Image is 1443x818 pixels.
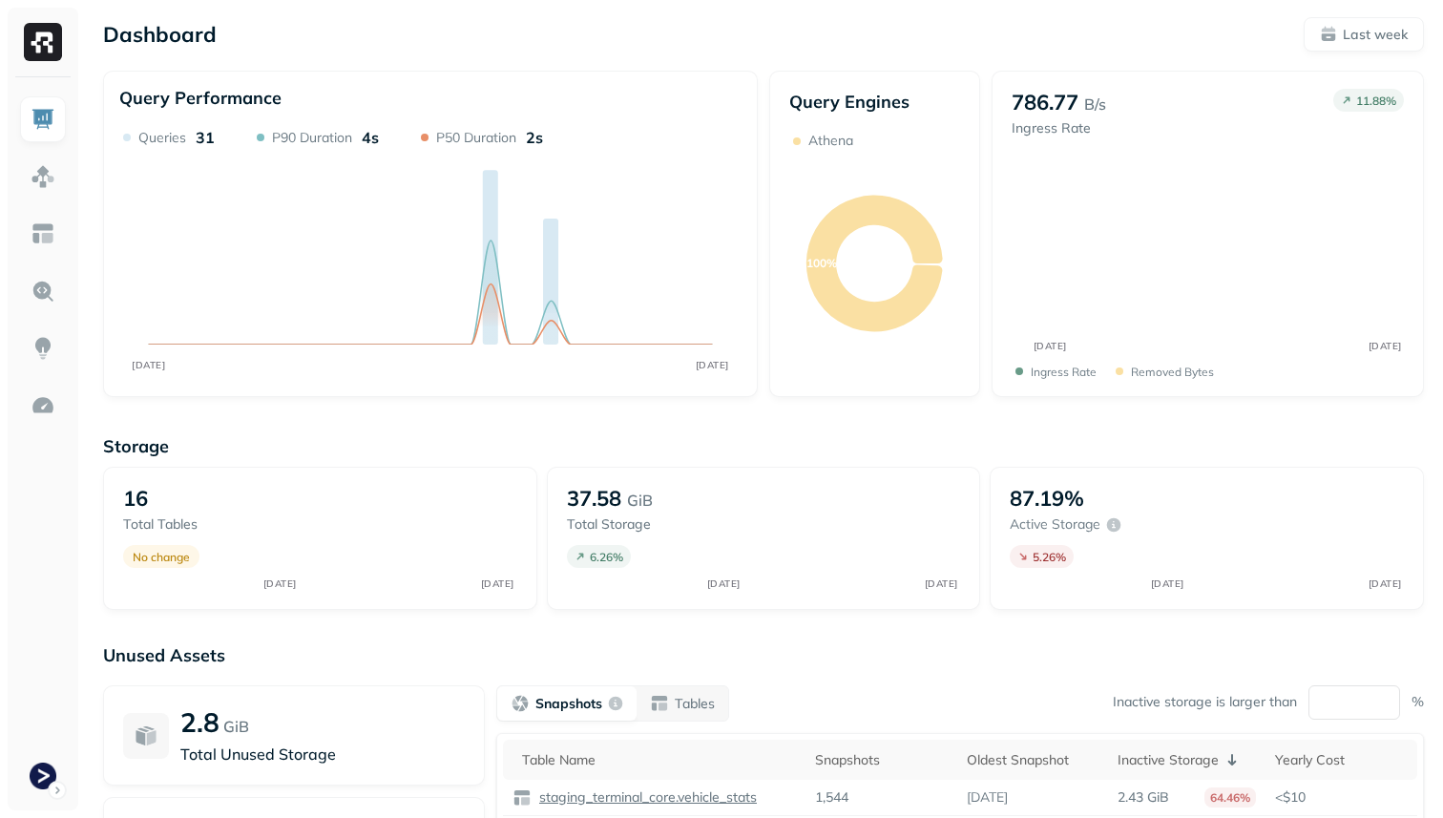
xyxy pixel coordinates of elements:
[180,743,465,766] p: Total Unused Storage
[1412,693,1424,711] p: %
[272,129,352,147] p: P90 Duration
[1012,119,1106,137] p: Ingress Rate
[31,221,55,246] img: Asset Explorer
[567,485,621,512] p: 37.58
[590,550,623,564] p: 6.26 %
[362,128,379,147] p: 4s
[1031,365,1097,379] p: Ingress Rate
[1368,577,1401,590] tspan: [DATE]
[31,279,55,304] img: Query Explorer
[967,788,1008,807] p: [DATE]
[180,705,220,739] p: 2.8
[1356,94,1396,108] p: 11.88 %
[1113,693,1297,711] p: Inactive storage is larger than
[1118,788,1169,807] p: 2.43 GiB
[1275,751,1408,769] div: Yearly Cost
[1204,787,1256,808] p: 64.46%
[436,129,516,147] p: P50 Duration
[1368,340,1401,352] tspan: [DATE]
[567,515,704,534] p: Total storage
[123,485,148,512] p: 16
[675,695,715,713] p: Tables
[1131,365,1214,379] p: Removed bytes
[1033,340,1066,352] tspan: [DATE]
[1275,788,1408,807] p: <$10
[1010,515,1100,534] p: Active storage
[24,23,62,61] img: Ryft
[103,435,1424,457] p: Storage
[1118,751,1219,769] p: Inactive Storage
[815,788,848,807] p: 1,544
[808,132,853,150] p: Athena
[1343,26,1408,44] p: Last week
[1150,577,1183,590] tspan: [DATE]
[223,715,249,738] p: GiB
[1012,89,1078,115] p: 786.77
[925,577,958,590] tspan: [DATE]
[1010,485,1084,512] p: 87.19%
[1033,550,1066,564] p: 5.26 %
[103,21,217,48] p: Dashboard
[707,577,741,590] tspan: [DATE]
[31,164,55,189] img: Assets
[522,751,796,769] div: Table Name
[1304,17,1424,52] button: Last week
[133,550,190,564] p: No change
[532,788,757,807] a: staging_terminal_core.vehicle_stats
[789,91,960,113] p: Query Engines
[526,128,543,147] p: 2s
[806,256,837,270] text: 100%
[31,393,55,418] img: Optimization
[481,577,514,590] tspan: [DATE]
[512,788,532,808] img: table
[1084,93,1106,115] p: B/s
[535,788,757,807] p: staging_terminal_core.vehicle_stats
[31,107,55,132] img: Dashboard
[119,87,282,109] p: Query Performance
[196,128,215,147] p: 31
[30,763,56,789] img: Terminal Staging
[967,751,1099,769] div: Oldest Snapshot
[123,515,261,534] p: Total tables
[696,359,729,371] tspan: [DATE]
[31,336,55,361] img: Insights
[263,577,297,590] tspan: [DATE]
[535,695,602,713] p: Snapshots
[627,489,653,512] p: GiB
[132,359,165,371] tspan: [DATE]
[138,129,186,147] p: Queries
[103,644,1424,666] p: Unused Assets
[815,751,948,769] div: Snapshots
